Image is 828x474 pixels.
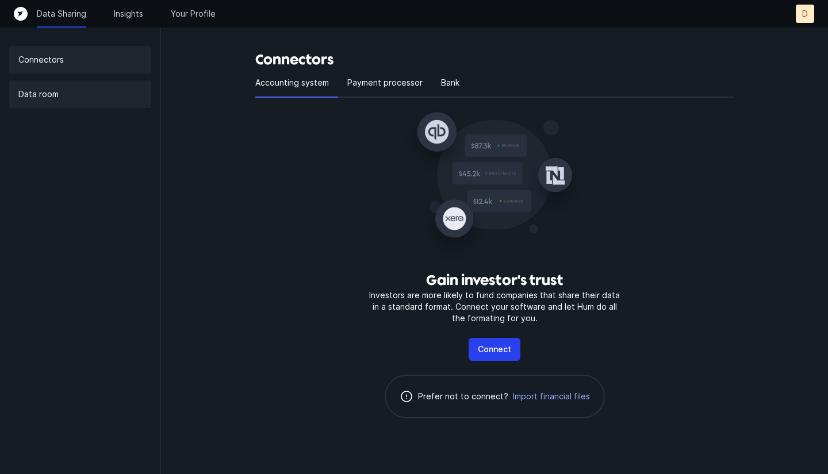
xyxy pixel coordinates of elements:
[18,87,59,101] p: Data room
[441,76,459,90] p: Bank
[418,390,508,403] p: Prefer not to connect?
[255,76,329,90] p: Accounting system
[796,5,814,23] button: D
[255,51,734,69] h3: Connectors
[347,76,423,90] p: Payment processor
[18,53,64,67] p: Connectors
[478,342,511,356] p: Connect
[402,107,586,262] img: Gain investor's trust
[426,271,563,290] h3: Gain investor's trust
[171,8,216,20] a: Your Profile
[366,290,623,324] p: Investors are more likely to fund companies that share their data in a standard format. Connect y...
[802,8,808,20] p: D
[114,8,143,20] a: Insights
[513,391,590,402] span: Import financial files
[469,338,520,361] button: Connect
[9,80,151,108] a: Data room
[37,8,86,20] a: Data Sharing
[9,46,151,74] a: Connectors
